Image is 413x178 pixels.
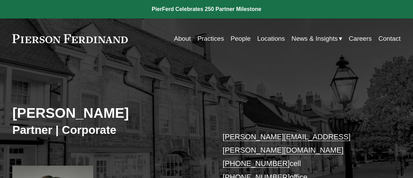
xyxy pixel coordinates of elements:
[197,32,224,45] a: Practices
[291,32,342,45] a: folder dropdown
[257,32,285,45] a: Locations
[291,33,338,44] span: News & Insights
[231,32,251,45] a: People
[174,32,191,45] a: About
[223,159,290,168] a: [PHONE_NUMBER]
[223,132,350,154] a: [PERSON_NAME][EMAIL_ADDRESS][PERSON_NAME][DOMAIN_NAME]
[12,105,206,122] h2: [PERSON_NAME]
[12,123,206,137] h3: Partner | Corporate
[349,32,372,45] a: Careers
[378,32,401,45] a: Contact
